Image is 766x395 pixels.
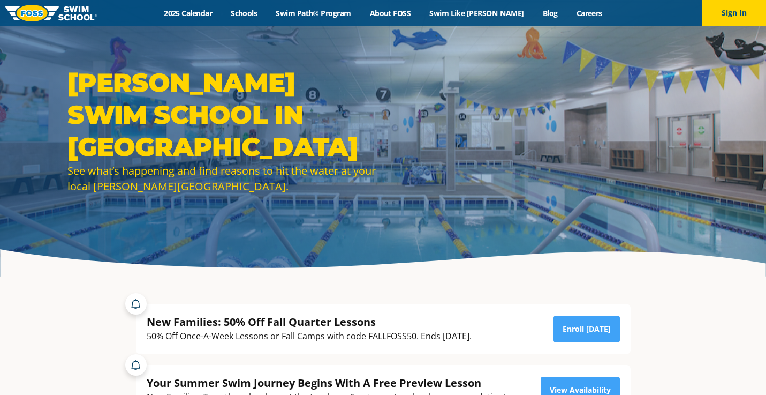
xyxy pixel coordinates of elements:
a: Swim Path® Program [267,8,360,18]
div: Your Summer Swim Journey Begins With A Free Preview Lesson [147,376,506,390]
div: New Families: 50% Off Fall Quarter Lessons [147,315,472,329]
a: Swim Like [PERSON_NAME] [420,8,534,18]
a: Careers [567,8,611,18]
a: Blog [533,8,567,18]
img: FOSS Swim School Logo [5,5,97,21]
div: See what’s happening and find reasons to hit the water at your local [PERSON_NAME][GEOGRAPHIC_DATA]. [67,163,378,194]
a: Enroll [DATE] [553,316,620,342]
a: 2025 Calendar [155,8,222,18]
div: 50% Off Once-A-Week Lessons or Fall Camps with code FALLFOSS50. Ends [DATE]. [147,329,472,344]
a: About FOSS [360,8,420,18]
h1: [PERSON_NAME] Swim School in [GEOGRAPHIC_DATA] [67,66,378,163]
a: Schools [222,8,267,18]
